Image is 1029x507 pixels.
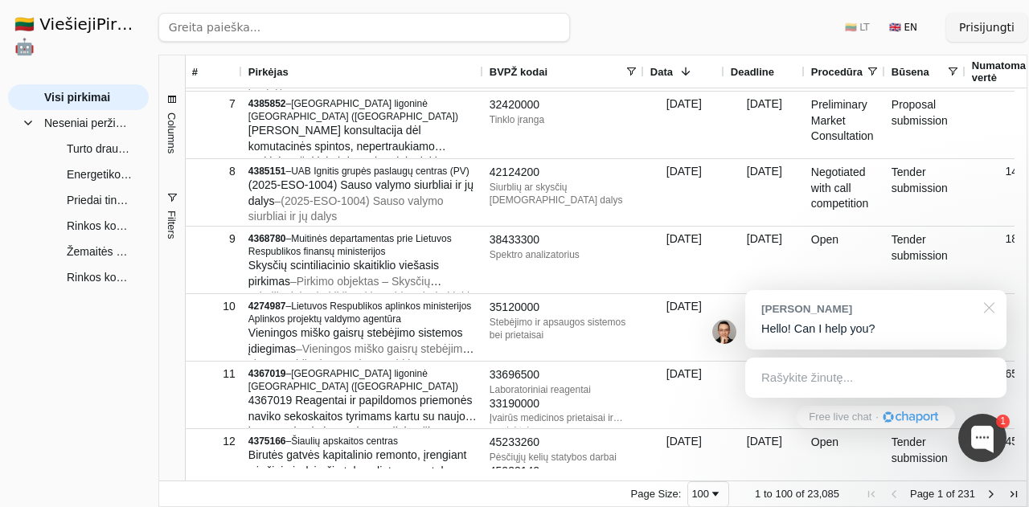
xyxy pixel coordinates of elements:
div: [DATE] [644,159,724,226]
span: Priedai tinkantys darbui su neuromonitoringo sistema ir priedai prie neuromonitoringo aparato [67,188,133,212]
span: Skysčių scintiliacinio skaitiklio viešasis pirkimas [248,259,439,288]
div: [DATE] [724,159,805,226]
div: Siurblių ar skysčių [DEMOGRAPHIC_DATA] dalys [490,181,637,206]
div: [DATE] [724,294,805,361]
span: 4367019 Reagentai ir papildomos priemonės naviko sekoskaitos tyrimams kartu su naujos kartos seko... [248,394,477,469]
span: Data [650,66,673,78]
div: 100 [691,488,709,500]
span: Neseniai peržiūrėti pirkimai [44,111,133,135]
div: – [248,165,477,178]
div: 7 [192,92,236,116]
div: 45233142 [490,464,637,480]
span: Rinkos konsultacija dėl Valstybinės reikšmės rajoninio kelio Nr. 3005 Panevėžys– Skaistgiriai – [... [67,265,133,289]
div: Open [805,429,885,496]
div: 33696500 [490,367,637,383]
span: Free live chat [809,410,871,425]
span: Page [910,488,934,500]
button: Prisijungti [946,13,1027,42]
div: 35120000 [490,300,637,316]
div: [PERSON_NAME] [761,301,974,317]
span: 1 [937,488,943,500]
div: Previous Page [888,488,900,501]
div: 1 [996,415,1010,428]
span: – Vieningos miško gaisrų stebėjimo sistemos įdiegimo paslaugų pirkimas. Numatoma pirkimo vertė gr... [248,342,474,418]
span: Filters [166,211,178,239]
span: Pirkėjas [248,66,289,78]
div: – [248,300,477,325]
span: Rinkos konsultacija dėl veterinarinės medicininės įrangos (povandeninis bėgtakis, lazeris su prie... [67,214,133,238]
div: [DATE] [644,227,724,293]
div: Stebėjimo ir apsaugos sistemos bei prietaisai [490,316,637,341]
span: 23,085 [807,488,839,500]
span: 4274987 [248,301,286,312]
div: 10 [192,295,236,318]
div: [DATE] [644,429,724,496]
div: Proposal submission [885,92,965,158]
span: Columns [166,112,178,153]
span: 4385852 [248,98,286,109]
div: [DATE] [644,92,724,158]
span: Procedūra [811,66,863,78]
span: 1 [755,488,760,500]
span: 4367019 [248,368,286,379]
span: of [796,488,805,500]
span: [GEOGRAPHIC_DATA] ligoninė [GEOGRAPHIC_DATA] ([GEOGRAPHIC_DATA]) [248,98,458,122]
div: 38433300 [490,232,637,248]
span: 4385151 [248,166,286,177]
p: Hello! Can I help you? [761,321,990,337]
span: Turto draudimo paslaugos. [67,137,133,161]
div: – [248,97,477,123]
div: Įvairūs medicinos prietaisai ir produktai [490,411,637,424]
div: Open [805,227,885,293]
span: (2025-ESO-1004) Sauso valymo siurbliai ir jų dalys [248,178,474,207]
div: 8 [192,160,236,183]
div: – [248,232,477,258]
div: Tender submission [885,429,965,496]
div: Page Size: [631,488,682,500]
div: [DATE] [724,92,805,158]
span: UAB Ignitis grupės paslaugų centras (PV) [291,166,469,177]
span: Žemaitės gatvės, [GEOGRAPHIC_DATA],kapitalinio paprastojo remonto ir automobilių stovėjimo aikšte... [67,239,133,264]
div: · [875,410,879,425]
span: 4375166 [248,435,286,447]
div: – [248,435,477,448]
span: 231 [957,488,975,500]
div: [DATE] [644,362,724,428]
input: Greita paieška... [158,13,570,42]
div: [DATE] [724,362,805,428]
span: Energetikos strategijų taikymo rinkos analizės atlikimo paslaugos [67,162,133,186]
span: to [764,488,773,500]
span: Visi pirkimai [44,85,110,109]
a: Free live chat· [797,406,954,428]
div: [DATE] [644,294,724,361]
span: BVPŽ kodai [490,66,547,78]
div: Rašykite žinutę... [745,358,1006,398]
span: # [192,66,198,78]
div: Page Size [687,481,729,507]
span: 100 [775,488,793,500]
img: Jonas [712,320,736,344]
span: – (2025-ESO-1004) Sauso valymo siurbliai ir jų dalys [248,194,444,223]
div: Laboratoriniai reagentai [490,383,637,396]
div: 11 [192,362,236,386]
div: 9 [192,227,236,251]
span: Deadline [731,66,774,78]
div: Tender submission [885,159,965,226]
div: Tender submission [885,227,965,293]
div: Spektro analizatorius [490,248,637,261]
div: 12 [192,430,236,453]
span: Vieningos miško gaisrų stebėjimo sistemos įdiegimas [248,326,463,355]
span: Šiaulių apskaitos centras [291,435,398,447]
div: [DATE] [724,429,805,496]
span: – Pirkimo objektas – Skysčių scintiliacinis skaitiklis, skirtas bio priedo kiekio naftos produktu... [248,275,476,319]
span: Lietuvos Respublikos aplinkos ministerijos Aplinkos projektų valdymo agentūra [248,301,472,325]
span: 4368780 [248,233,286,244]
span: [PERSON_NAME] konsultacija dėl komutacinės spintos, nepertraukiamo maitinimo šaltinio ir kompiute... [248,124,446,184]
div: Last Page [1007,488,1020,501]
div: Negotiated with call competition [805,159,885,226]
div: 42124200 [490,165,637,181]
div: 45233260 [490,435,637,451]
div: 32420000 [490,97,637,113]
span: of [946,488,955,500]
button: 🇬🇧 EN [879,14,927,40]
